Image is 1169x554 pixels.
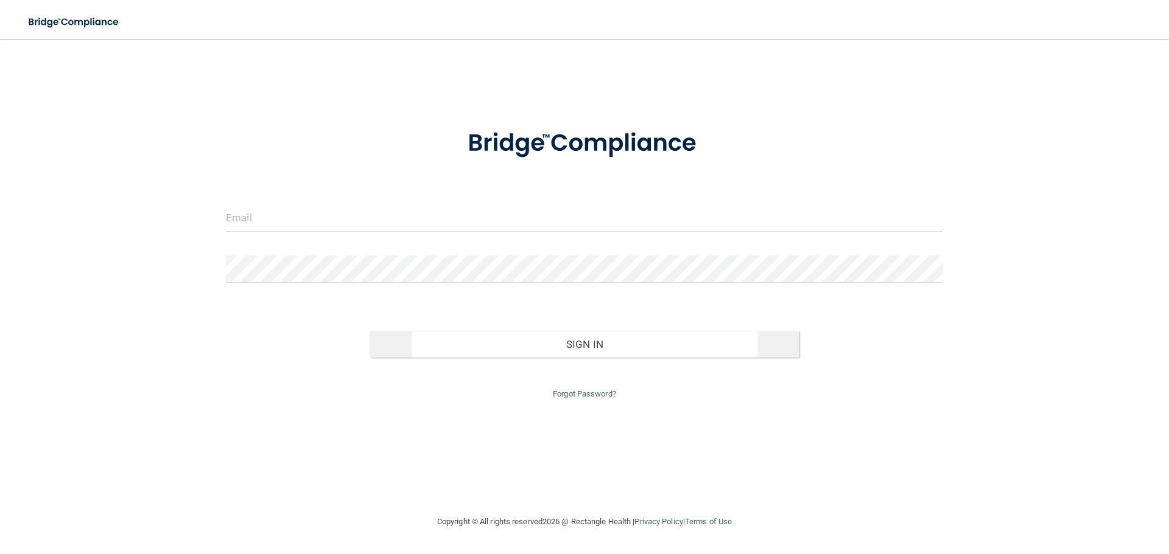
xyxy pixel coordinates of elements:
[443,112,726,175] img: bridge_compliance_login_screen.278c3ca4.svg
[362,502,807,541] div: Copyright © All rights reserved 2025 @ Rectangle Health | |
[685,517,732,526] a: Terms of Use
[553,389,616,398] a: Forgot Password?
[958,468,1154,516] iframe: Drift Widget Chat Controller
[226,204,943,232] input: Email
[634,517,683,526] a: Privacy Policy
[370,331,800,358] button: Sign In
[18,10,130,35] img: bridge_compliance_login_screen.278c3ca4.svg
